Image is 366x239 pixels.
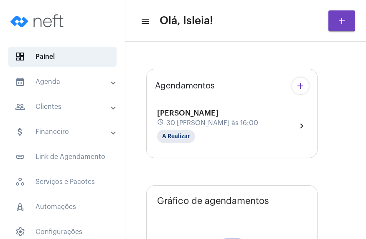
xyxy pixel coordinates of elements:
[15,227,25,237] span: sidenav icon
[5,72,125,92] mat-expansion-panel-header: sidenav iconAgenda
[140,16,149,26] mat-icon: sidenav icon
[337,16,347,26] mat-icon: add
[157,196,269,206] span: Gráfico de agendamentos
[15,102,25,112] mat-icon: sidenav icon
[15,52,25,62] span: sidenav icon
[8,47,117,67] span: Painel
[5,97,125,117] mat-expansion-panel-header: sidenav iconClientes
[15,102,112,112] mat-panel-title: Clientes
[15,127,112,137] mat-panel-title: Financeiro
[297,121,307,131] mat-icon: chevron_right
[15,177,25,187] span: sidenav icon
[15,202,25,212] span: sidenav icon
[155,81,215,91] span: Agendamentos
[8,172,117,192] span: Serviços e Pacotes
[8,147,117,167] span: Link de Agendamento
[15,127,25,137] mat-icon: sidenav icon
[295,81,305,91] mat-icon: add
[157,118,165,128] mat-icon: schedule
[15,152,25,162] mat-icon: sidenav icon
[8,197,117,217] span: Automações
[157,109,219,117] span: [PERSON_NAME]
[15,77,25,87] mat-icon: sidenav icon
[15,77,112,87] mat-panel-title: Agenda
[166,119,258,127] span: 30 [PERSON_NAME] às 16:00
[5,122,125,142] mat-expansion-panel-header: sidenav iconFinanceiro
[7,4,69,38] img: logo-neft-novo-2.png
[160,14,213,28] span: Olá, Isleia!
[157,130,195,143] mat-chip: A Realizar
